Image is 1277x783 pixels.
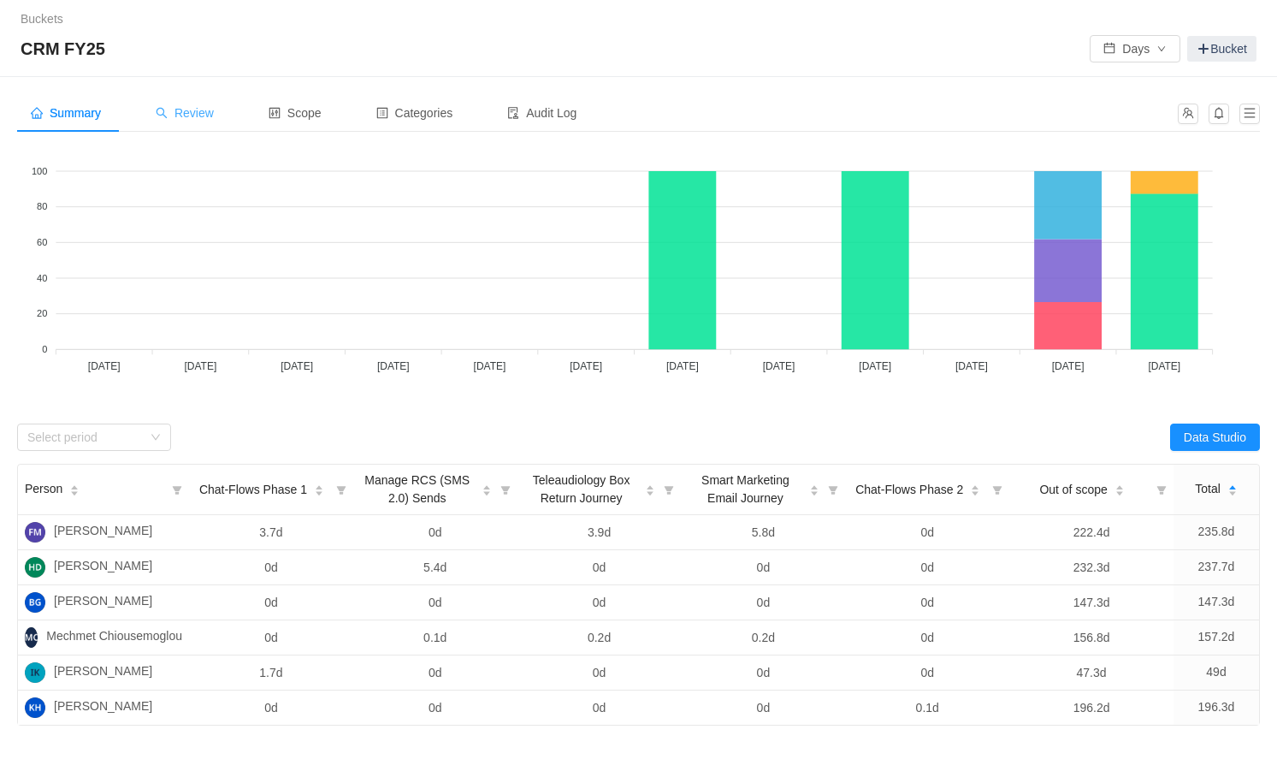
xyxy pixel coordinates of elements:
[1174,515,1259,550] td: 235.8d
[763,360,795,372] tspan: [DATE]
[1227,489,1237,494] i: icon: caret-down
[1148,360,1180,372] tspan: [DATE]
[855,481,963,499] span: Chat-Flows Phase 2
[70,483,80,488] i: icon: caret-up
[353,550,517,585] td: 5.4d
[25,592,45,613] img: BG
[360,472,475,507] span: Manage RCS (SMS 2.0) Sends
[646,483,655,488] i: icon: caret-up
[845,691,1009,725] td: 0.1d
[1114,483,1125,495] div: Sort
[281,360,313,372] tspan: [DATE]
[1009,655,1174,691] td: 47.3d
[1009,515,1174,550] td: 222.4d
[189,620,353,655] td: 0d
[681,550,845,585] td: 0d
[156,106,214,120] span: Review
[329,465,353,514] i: icon: filter
[54,522,152,543] span: [PERSON_NAME]
[31,107,43,119] i: icon: home
[494,465,517,514] i: icon: filter
[681,515,845,550] td: 5.8d
[27,429,142,446] div: Select period
[1187,36,1256,62] a: Bucket
[985,465,1009,514] i: icon: filter
[25,627,38,648] img: MC
[1009,620,1174,655] td: 156.8d
[32,166,47,176] tspan: 100
[681,655,845,691] td: 0d
[199,481,307,499] span: Chat-Flows Phase 1
[482,489,491,495] i: icon: caret-down
[1195,480,1221,498] span: Total
[25,662,45,683] img: IK
[353,620,517,655] td: 0.1d
[353,585,517,620] td: 0d
[681,691,845,725] td: 0d
[269,107,281,119] i: icon: control
[810,489,819,495] i: icon: caret-down
[54,697,152,718] span: [PERSON_NAME]
[353,691,517,725] td: 0d
[353,655,517,691] td: 0d
[1174,655,1259,691] td: 49d
[970,483,980,495] div: Sort
[37,273,47,283] tspan: 40
[31,106,101,120] span: Summary
[42,344,47,354] tspan: 0
[165,465,189,514] i: icon: filter
[353,515,517,550] td: 0d
[1150,465,1174,514] i: icon: filter
[474,360,506,372] tspan: [DATE]
[809,483,819,495] div: Sort
[1227,483,1237,488] i: icon: caret-up
[845,655,1009,691] td: 0d
[46,627,182,648] span: Mechmet Chiousemoglou
[517,550,682,585] td: 0d
[646,489,655,495] i: icon: caret-down
[25,522,45,543] img: FM
[681,585,845,620] td: 0d
[971,483,980,488] i: icon: caret-up
[482,483,492,495] div: Sort
[1209,104,1229,124] button: icon: bell
[37,237,47,247] tspan: 60
[376,106,453,120] span: Categories
[859,360,891,372] tspan: [DATE]
[507,106,576,120] span: Audit Log
[845,620,1009,655] td: 0d
[156,107,168,119] i: icon: search
[517,515,682,550] td: 3.9d
[821,465,845,514] i: icon: filter
[1009,691,1174,725] td: 196.2d
[666,360,699,372] tspan: [DATE]
[314,483,323,488] i: icon: caret-up
[1052,360,1085,372] tspan: [DATE]
[54,557,152,578] span: [PERSON_NAME]
[189,585,353,620] td: 0d
[269,106,322,120] span: Scope
[971,489,980,495] i: icon: caret-down
[1090,35,1180,62] button: icon: calendarDaysicon: down
[517,585,682,620] td: 0d
[25,557,45,578] img: HD
[507,107,519,119] i: icon: audit
[25,697,45,718] img: KH
[70,489,80,494] i: icon: caret-down
[955,360,988,372] tspan: [DATE]
[1227,483,1238,495] div: Sort
[681,620,845,655] td: 0.2d
[845,515,1009,550] td: 0d
[314,483,324,495] div: Sort
[376,107,388,119] i: icon: profile
[517,691,682,725] td: 0d
[21,35,115,62] span: CRM FY25
[54,592,152,613] span: [PERSON_NAME]
[1174,550,1259,585] td: 237.7d
[845,585,1009,620] td: 0d
[1174,620,1259,655] td: 157.2d
[482,483,491,488] i: icon: caret-up
[810,483,819,488] i: icon: caret-up
[151,432,161,444] i: icon: down
[688,472,802,507] span: Smart Marketing Email Journey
